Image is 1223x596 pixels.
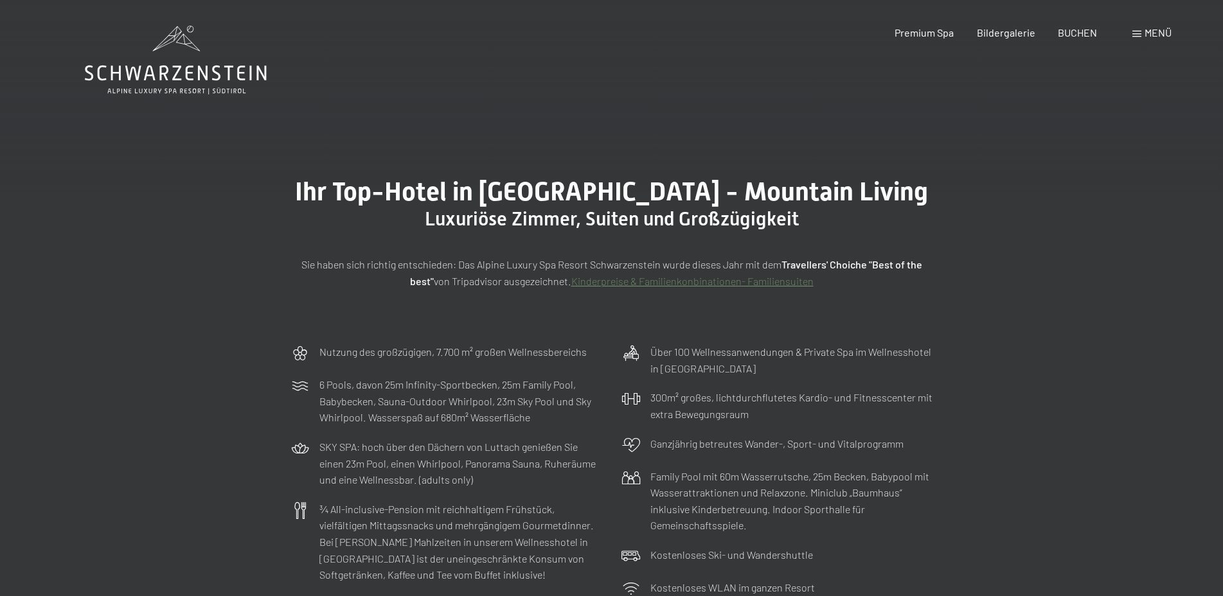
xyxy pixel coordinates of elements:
p: 6 Pools, davon 25m Infinity-Sportbecken, 25m Family Pool, Babybecken, Sauna-Outdoor Whirlpool, 23... [319,376,602,426]
p: Kostenloses Ski- und Wandershuttle [650,547,813,563]
a: Premium Spa [895,26,954,39]
p: 300m² großes, lichtdurchflutetes Kardio- und Fitnesscenter mit extra Bewegungsraum [650,389,933,422]
span: Ihr Top-Hotel in [GEOGRAPHIC_DATA] - Mountain Living [295,177,928,207]
p: Family Pool mit 60m Wasserrutsche, 25m Becken, Babypool mit Wasserattraktionen und Relaxzone. Min... [650,468,933,534]
p: SKY SPA: hoch über den Dächern von Luttach genießen Sie einen 23m Pool, einen Whirlpool, Panorama... [319,439,602,488]
a: Bildergalerie [977,26,1035,39]
span: Luxuriöse Zimmer, Suiten und Großzügigkeit [425,207,799,230]
strong: Travellers' Choiche "Best of the best" [410,258,922,287]
a: Kinderpreise & Familienkonbinationen- Familiensuiten [571,275,814,287]
p: Sie haben sich richtig entschieden: Das Alpine Luxury Spa Resort Schwarzenstein wurde dieses Jahr... [290,256,933,289]
p: ¾ All-inclusive-Pension mit reichhaltigem Frühstück, vielfältigen Mittagssnacks und mehrgängigem ... [319,501,602,583]
a: BUCHEN [1058,26,1097,39]
p: Kostenloses WLAN im ganzen Resort [650,579,815,596]
p: Nutzung des großzügigen, 7.700 m² großen Wellnessbereichs [319,344,587,360]
p: Über 100 Wellnessanwendungen & Private Spa im Wellnesshotel in [GEOGRAPHIC_DATA] [650,344,933,376]
p: Ganzjährig betreutes Wander-, Sport- und Vitalprogramm [650,435,904,452]
span: Menü [1145,26,1172,39]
